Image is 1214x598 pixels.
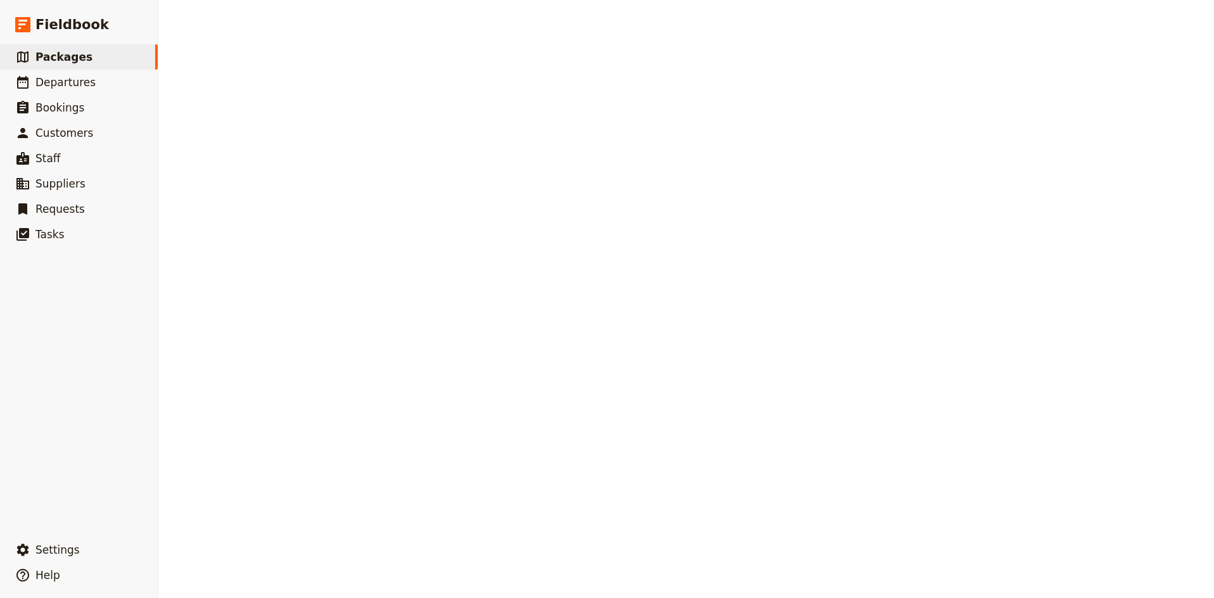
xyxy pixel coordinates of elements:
span: Departures [35,76,96,89]
span: Staff [35,152,61,165]
span: Fieldbook [35,15,109,34]
span: Tasks [35,228,65,241]
span: Suppliers [35,177,85,190]
span: Bookings [35,101,84,114]
span: Settings [35,544,80,556]
span: Requests [35,203,85,215]
span: Help [35,569,60,582]
span: Customers [35,127,93,139]
span: Packages [35,51,92,63]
